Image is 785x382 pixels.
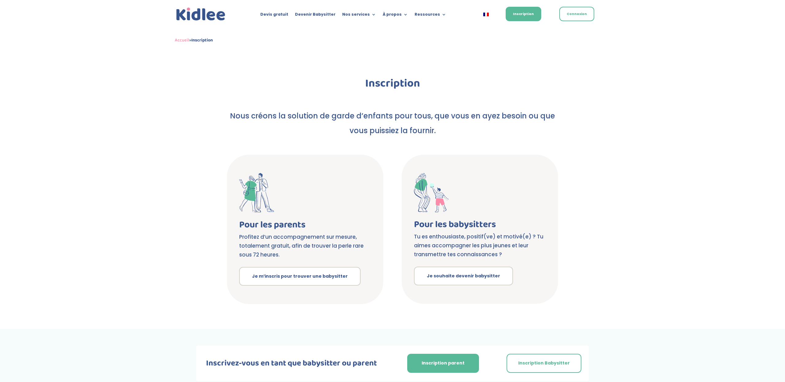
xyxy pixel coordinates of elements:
[415,12,446,19] a: Ressources
[407,354,479,373] a: Inscription parent
[414,232,546,259] p: Tu es enthousiaste, positif(ve) et motivé(e) ? Tu aimes accompagner les plus jeunes et leur trans...
[191,37,213,44] strong: Inscription
[227,78,558,92] h1: Inscription
[414,220,546,232] h2: Pour les babysitters
[414,173,449,212] img: babysitter
[295,12,335,19] a: Devenir Babysitter
[175,37,213,44] span: »
[175,6,227,22] img: logo_kidlee_bleu
[559,7,594,21] a: Connexion
[175,6,227,22] a: Kidlee Logo
[239,267,361,286] a: Je m’inscris pour trouver une babysitter
[239,173,274,213] img: parents
[507,354,581,373] a: Inscription Babysitter
[196,359,387,370] h3: Inscrivez-vous en tant que babysitter ou parent
[239,233,371,259] p: Profitez d’un accompagnement sur mesure, totalement gratuit, afin de trouver la perle rare sous 7...
[506,7,541,21] a: Inscription
[227,109,558,138] p: Nous créons la solution de garde d’enfants pour tous, que vous en ayez besoin ou que vous puissie...
[175,37,189,44] a: Accueil
[260,12,288,19] a: Devis gratuit
[414,267,513,286] a: Je souhaite devenir babysitter
[342,12,376,19] a: Nos services
[239,220,371,233] h2: Pour les parents
[483,13,489,16] img: Français
[383,12,408,19] a: À propos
